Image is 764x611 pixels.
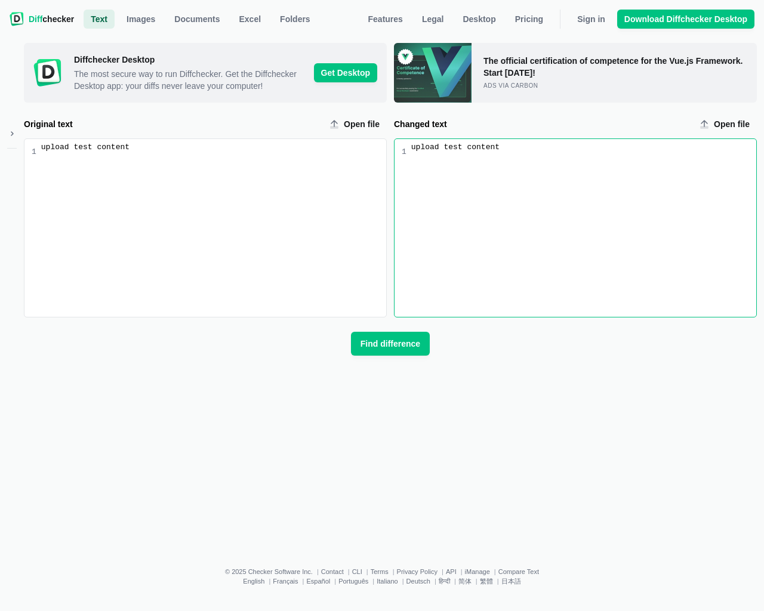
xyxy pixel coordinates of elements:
span: Images [124,13,158,25]
span: The most secure way to run Diffchecker. Get the Diffchecker Desktop app: your diffs never leave y... [74,68,304,92]
li: © 2025 Checker Software Inc. [225,568,321,575]
a: Images [119,10,162,29]
label: Original text upload [325,115,387,134]
span: Get Desktop [314,63,377,82]
a: Terms [371,568,389,575]
div: Changed text input [406,139,756,317]
a: English [243,578,264,585]
label: Original text [24,118,320,130]
span: Features [366,13,405,25]
a: Français [273,578,298,585]
a: 简体 [458,578,472,585]
button: Minimize sidebar [7,124,17,143]
span: Pricing [513,13,546,25]
a: Compare Text [498,568,539,575]
span: Open file [711,118,752,130]
a: Deutsch [406,578,430,585]
a: Pricing [508,10,550,29]
div: upload test content [411,141,756,153]
span: Documents [172,13,222,25]
p: The official certification of competence for the Vue.js Framework. Start [DATE]! [483,55,757,79]
a: Excel [232,10,269,29]
div: 1 [402,146,406,158]
span: Desktop [460,13,498,25]
span: Folders [278,13,313,25]
span: Download Diffchecker Desktop [622,13,750,25]
a: Diffchecker Desktop iconDiffchecker Desktop The most secure way to run Diffchecker. Get the Diffc... [24,43,387,103]
a: Download Diffchecker Desktop [617,10,754,29]
img: undefined icon [394,43,472,103]
a: Documents [167,10,227,29]
img: Diffchecker Desktop icon [33,58,62,87]
span: Sign in [575,13,608,25]
a: 日本語 [501,578,521,585]
span: Open file [341,118,382,130]
a: Legal [415,10,451,29]
button: Folders [273,10,318,29]
a: CLI [352,568,362,575]
a: Diffchecker [10,10,74,29]
span: ads via Carbon [483,82,538,89]
a: Español [306,578,330,585]
a: Privacy Policy [397,568,438,575]
span: Excel [237,13,264,25]
span: Find difference [358,338,423,350]
a: Português [338,578,368,585]
div: upload test content [41,141,386,153]
div: 1 [32,146,36,158]
a: 繁體 [480,578,493,585]
a: Sign in [570,10,612,29]
span: Legal [420,13,446,25]
a: Desktop [455,10,503,29]
img: Diffchecker logo [10,12,24,26]
a: API [446,568,457,575]
a: Contact [321,568,344,575]
a: Text [84,10,115,29]
a: Features [361,10,410,29]
button: Find difference [351,332,430,356]
span: Text [88,13,110,25]
a: iManage [465,568,490,575]
a: The official certification of competence for the Vue.js Framework. Start [DATE]!ads via Carbon [394,43,757,103]
span: checker [29,13,74,25]
span: Diff [29,14,42,24]
a: हिन्दी [439,578,450,585]
label: Changed text [394,118,690,130]
span: Diffchecker Desktop [74,54,304,66]
label: Changed text upload [695,115,757,134]
a: Italiano [377,578,398,585]
div: Original text input [36,139,386,317]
